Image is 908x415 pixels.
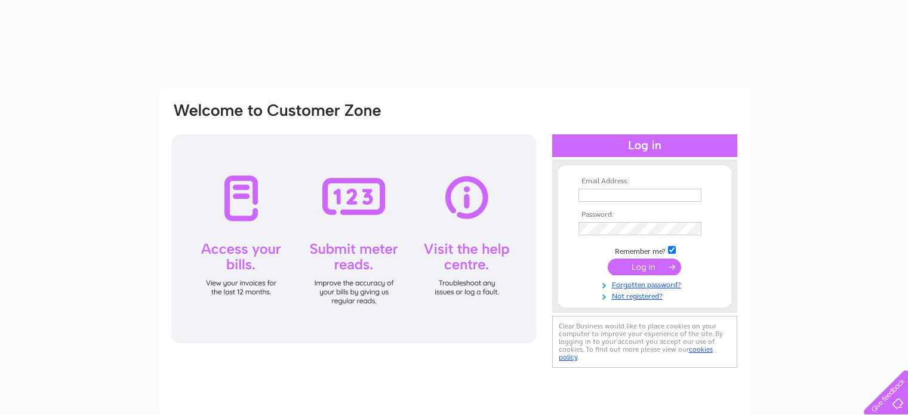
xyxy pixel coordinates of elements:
th: Password: [575,211,714,219]
a: cookies policy [559,345,713,361]
th: Email Address: [575,177,714,186]
a: Forgotten password? [578,278,714,290]
td: Remember me? [575,244,714,256]
input: Submit [608,259,681,275]
a: Not registered? [578,290,714,301]
div: Clear Business would like to place cookies on your computer to improve your experience of the sit... [552,316,737,368]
